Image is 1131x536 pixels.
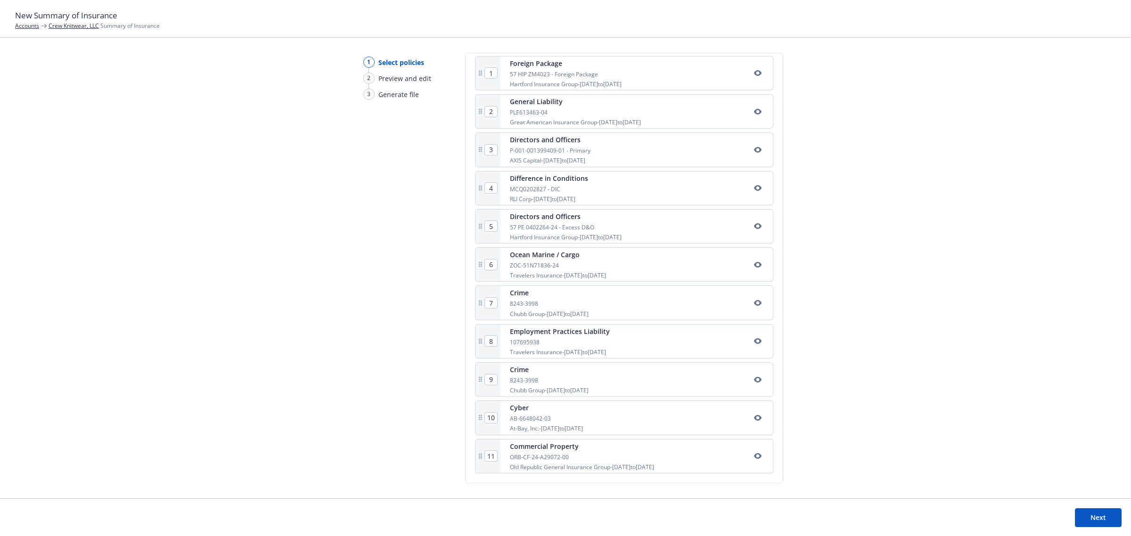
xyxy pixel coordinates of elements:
div: Directors and Officers57 PE 0402264-24 - Excess D&OHartford Insurance Group-[DATE]to[DATE] [475,209,773,244]
h1: New Summary of Insurance [15,9,1116,22]
button: Next [1075,508,1122,527]
div: Employment Practices Liability [510,326,610,336]
div: Travelers Insurance - [DATE] to [DATE] [510,348,610,356]
div: Crime8243-3998Chubb Group-[DATE]to[DATE] [475,362,773,397]
div: Chubb Group - [DATE] to [DATE] [510,310,589,318]
div: Cyber [510,403,583,413]
div: RLI Corp - [DATE] to [DATE] [510,195,588,203]
div: Hartford Insurance Group - [DATE] to [DATE] [510,80,622,88]
div: MCQ0202827 - DIC [510,185,588,193]
div: Ocean Marine / CargoZOC-51N71836-24Travelers Insurance-[DATE]to[DATE] [475,247,773,282]
div: Great American Insurance Group - [DATE] to [DATE] [510,118,641,126]
div: 107695938 [510,338,610,346]
div: ORB-CF-24-A29072-00 [510,453,654,461]
div: AB-6648042-03 [510,414,583,422]
div: General LiabilityPLE613463-04Great American Insurance Group-[DATE]to[DATE] [475,94,773,129]
div: Difference in ConditionsMCQ0202827 - DICRLI Corp-[DATE]to[DATE] [475,171,773,205]
span: Summary of Insurance [49,22,160,30]
span: Preview and edit [378,73,431,83]
div: P-001-001399409-01 - Primary [510,146,590,154]
div: At-Bay, Inc. - [DATE] to [DATE] [510,424,583,432]
span: Generate file [378,89,419,99]
a: Accounts [15,22,39,30]
div: Crime8243-3998Chubb Group-[DATE]to[DATE] [475,285,773,320]
div: Hartford Insurance Group - [DATE] to [DATE] [510,233,622,241]
div: Travelers Insurance - [DATE] to [DATE] [510,271,606,279]
div: 2 [363,73,375,84]
div: Directors and Officers [510,135,590,145]
div: 8243-3998 [510,376,589,384]
div: Chubb Group - [DATE] to [DATE] [510,386,589,394]
div: Difference in Conditions [510,173,588,183]
div: Commercial Property [510,441,654,451]
div: Old Republic General Insurance Group - [DATE] to [DATE] [510,463,654,471]
div: Ocean Marine / Cargo [510,250,606,260]
div: 3 [363,89,375,100]
div: 1 [363,57,375,68]
div: 57 PE 0402264-24 - Excess D&O [510,223,622,231]
div: Directors and OfficersP-001-001399409-01 - PrimaryAXIS Capital-[DATE]to[DATE] [475,132,773,167]
div: General Liability [510,97,641,106]
div: Crime [510,288,589,298]
div: 8243-3998 [510,300,589,308]
div: Foreign Package57 HIP ZM4023 - Foreign PackageHartford Insurance Group-[DATE]to[DATE] [475,56,773,90]
div: ZOC-51N71836-24 [510,261,606,269]
div: Commercial PropertyORB-CF-24-A29072-00Old Republic General Insurance Group-[DATE]to[DATE] [475,439,773,473]
div: AXIS Capital - [DATE] to [DATE] [510,156,590,164]
div: Directors and Officers [510,211,622,221]
div: 57 HIP ZM4023 - Foreign Package [510,70,622,78]
div: Crime [510,365,589,374]
a: Crew Knitwear, LLC [49,22,99,30]
span: Select policies [378,57,424,67]
div: Foreign Package [510,58,622,68]
div: CyberAB-6648042-03At-Bay, Inc.-[DATE]to[DATE] [475,400,773,435]
div: Employment Practices Liability107695938Travelers Insurance-[DATE]to[DATE] [475,324,773,358]
div: PLE613463-04 [510,108,641,116]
